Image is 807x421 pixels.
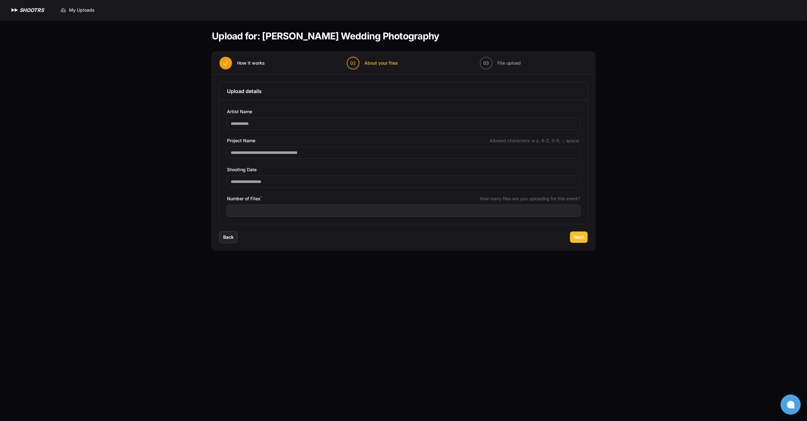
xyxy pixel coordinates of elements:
a: SHOOTRS SHOOTRS [10,6,44,14]
span: Number of Files [227,195,262,202]
span: 02 [350,60,356,66]
button: Back [219,231,237,243]
span: Allowed characters: a-z, A-Z, 0-9, -, space. [490,137,580,144]
span: Back [223,234,234,240]
a: My Uploads [56,4,98,16]
span: My Uploads [69,7,95,13]
span: Shooting Date [227,166,257,173]
h1: SHOOTRS [20,6,44,14]
span: About your files [364,60,398,66]
span: Next [574,234,584,240]
span: File upload [497,60,521,66]
img: SHOOTRS [10,6,20,14]
button: Next [570,231,588,243]
span: 03 [483,60,489,66]
button: 02 About your files [339,52,405,74]
button: 03 File upload [472,52,528,74]
button: How it works [212,52,272,74]
h3: Upload details [227,87,580,95]
span: Artist Name [227,108,252,115]
span: How it works [237,60,265,66]
button: Open chat window [781,395,801,415]
span: How many files are you uploading for this event? [480,196,580,202]
h1: Upload for: [PERSON_NAME] Wedding Photography [212,30,439,42]
span: Project Name [227,137,255,144]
